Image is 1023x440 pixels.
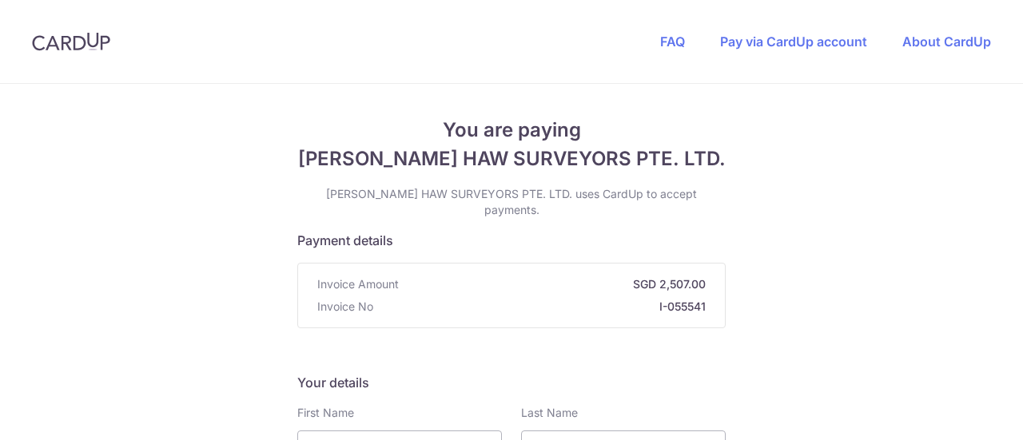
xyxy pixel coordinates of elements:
[317,299,373,315] span: Invoice No
[297,373,726,392] h5: Your details
[317,276,399,292] span: Invoice Amount
[521,405,578,421] label: Last Name
[902,34,991,50] a: About CardUp
[297,186,726,218] p: [PERSON_NAME] HAW SURVEYORS PTE. LTD. uses CardUp to accept payments.
[297,145,726,173] span: [PERSON_NAME] HAW SURVEYORS PTE. LTD.
[380,299,706,315] strong: I-055541
[720,34,867,50] a: Pay via CardUp account
[405,276,706,292] strong: SGD 2,507.00
[660,34,685,50] a: FAQ
[32,32,110,51] img: CardUp
[297,116,726,145] span: You are paying
[297,231,726,250] h5: Payment details
[297,405,354,421] label: First Name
